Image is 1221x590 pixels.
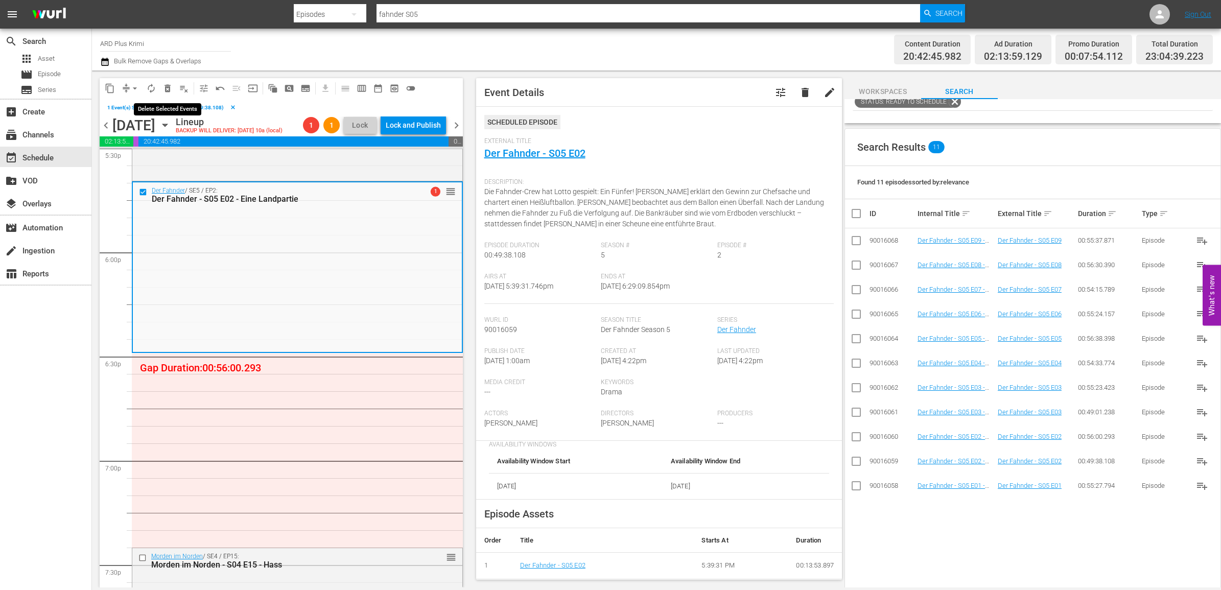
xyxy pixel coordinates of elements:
[918,408,989,423] a: Der Fahnder - S05 E03 - Auf eigene Rechnung
[870,335,914,342] div: 90016064
[601,251,605,259] span: 5
[663,473,829,500] td: [DATE]
[1078,261,1139,269] div: 00:56:30.390
[38,69,61,79] span: Episode
[998,237,1062,244] a: Der Fahnder - S05 E09
[118,80,143,97] span: Remove Gaps & Overlaps
[245,80,261,97] span: Update Metadata from Key Asset
[323,121,340,129] span: 1
[484,325,517,334] span: 90016059
[998,457,1062,465] a: Der Fahnder - S05 E02
[1142,207,1187,220] div: Type
[484,147,585,159] a: Der Fahnder - S05 E02
[1190,326,1214,351] button: playlist_add
[484,410,596,418] span: Actors
[984,51,1042,63] span: 02:13:59.129
[1078,335,1139,342] div: 00:56:38.398
[717,242,829,250] span: Episode #
[281,80,297,97] span: Create Search Block
[1142,433,1187,440] div: Episode
[601,316,712,324] span: Season Title
[601,273,712,281] span: Ends At
[476,528,512,553] th: Order
[663,449,829,474] th: Availability Window End
[484,316,596,324] span: Wurl Id
[386,116,441,134] div: Lock and Publish
[601,419,654,427] span: [PERSON_NAME]
[717,316,829,324] span: Series
[1078,207,1139,220] div: Duration
[918,310,989,325] a: Der Fahnder - S05 E06 - Verhör am [DATE]
[998,310,1062,318] a: Der Fahnder - S05 E06
[38,54,55,64] span: Asset
[176,128,283,134] div: BACKUP WILL DELIVER: [DATE] 10a (local)
[430,186,440,196] span: 1
[998,261,1062,269] a: Der Fahnder - S05 E08
[918,237,989,252] a: Der Fahnder - S05 E09 - Schnee von [DATE]
[903,51,961,63] span: 20:42:45.982
[484,379,596,387] span: Media Credit
[105,83,115,93] span: content_copy
[998,286,1062,293] a: Der Fahnder - S05 E07
[1065,51,1123,63] span: 00:07:54.112
[1145,51,1204,63] span: 23:04:39.223
[1196,406,1208,418] span: playlist_add
[844,85,921,98] span: Workspaces
[918,433,989,448] a: Der Fahnder - S05 E02 - Eine Landpartie
[152,187,185,194] a: Der Fahnder
[5,106,17,118] span: add_box
[5,129,17,141] span: Channels
[130,83,140,93] span: arrow_drop_down
[476,553,512,579] td: 1
[20,68,33,81] span: Episode
[5,222,17,234] span: Automation
[1196,284,1208,296] span: playlist_add
[5,175,17,187] span: VOD
[1203,265,1221,325] button: Open Feedback Widget
[998,207,1075,220] div: External Title
[484,388,490,396] span: ---
[1190,277,1214,302] button: playlist_add
[920,4,965,22] button: Search
[1196,431,1208,443] span: playlist_add
[5,152,17,164] span: event_available
[717,410,829,418] span: Producers
[484,242,596,250] span: Episode Duration
[386,80,403,97] span: View Backup
[998,408,1062,416] a: Der Fahnder - S05 E03
[520,561,585,569] a: Der Fahnder - S05 E02
[857,141,926,153] span: Search Results
[998,482,1062,489] a: Der Fahnder - S05 E01
[354,80,370,97] span: Week Calendar View
[1142,286,1187,293] div: Episode
[484,86,544,99] span: Event Details
[601,410,712,418] span: Directors
[5,245,17,257] span: Ingestion
[601,379,712,387] span: Keywords
[484,187,824,228] span: Die Fahnder-Crew hat Lotto gespielt: Ein Fünfer! [PERSON_NAME] erklärt den Gewinn zur Chefsache u...
[489,449,663,474] th: Availability Window Start
[381,116,446,134] button: Lock and Publish
[717,325,756,334] a: Der Fahnder
[918,207,995,220] div: Internal Title
[1190,228,1214,253] button: playlist_add
[224,98,242,116] button: clear
[20,53,33,65] span: Asset
[601,347,712,356] span: Created At
[5,268,17,280] span: table_chart
[918,261,989,276] a: Der Fahnder - S05 E08 - Nachtwache
[870,433,914,440] div: 90016060
[446,552,456,562] button: reorder
[484,357,530,365] span: [DATE] 1:00am
[1196,455,1208,467] span: playlist_add
[1196,480,1208,492] span: playlist_add
[406,83,416,93] span: toggle_off
[25,3,74,27] img: ans4CAIJ8jUAAAAAAAAAAAAAAAAAAAAAAAAgQb4GAAAAAAAAAAAAAAAAAAAAAAAAJMjXAAAAAAAAAAAAAAAAAAAAAAAAgAT5G...
[799,86,811,99] span: delete
[484,347,596,356] span: Publish Date
[788,528,842,553] th: Duration
[1078,408,1139,416] div: 00:49:01.238
[918,286,989,301] a: Der Fahnder - S05 E07 - Blumen für Halle
[998,359,1062,367] a: Der Fahnder - S05 E04
[248,83,258,93] span: input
